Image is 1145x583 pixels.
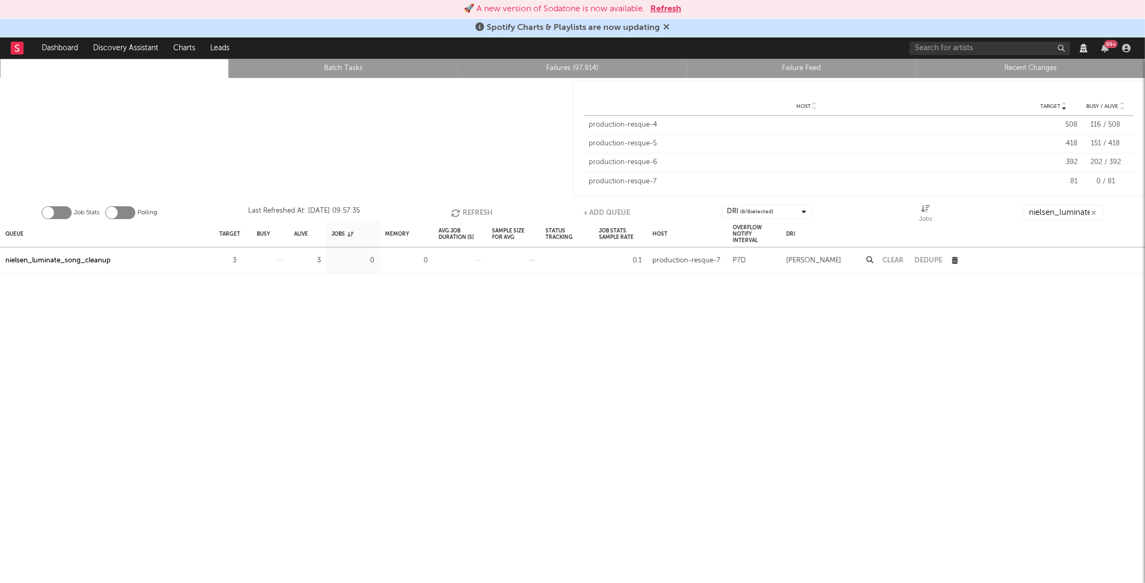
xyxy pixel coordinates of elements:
[599,254,642,267] div: 0.1
[219,254,236,267] div: 3
[464,3,645,15] div: 🚀 A new version of Sodatone is now available.
[1040,103,1061,110] span: Target
[727,205,774,218] div: DRI
[922,62,1139,75] a: Recent Changes
[882,257,904,264] button: Clear
[1024,205,1104,221] input: Search...
[1029,138,1078,149] div: 418
[5,222,24,245] div: Queue
[487,24,660,32] span: Spotify Charts & Playlists are now updating
[652,222,667,245] div: Host
[915,257,942,264] button: Dedupe
[786,254,841,267] div: [PERSON_NAME]
[1083,138,1128,149] div: 151 / 418
[589,138,1025,149] div: production-resque-5
[919,205,933,225] div: Jobs
[6,62,223,75] a: Queue Stats
[1029,157,1078,168] div: 392
[663,24,670,32] span: Dismiss
[796,103,811,110] span: Host
[1104,40,1118,48] div: 99 +
[1087,103,1119,110] span: Busy / Alive
[332,254,374,267] div: 0
[86,37,166,59] a: Discovery Assistant
[74,206,100,219] label: Job Stats
[1029,120,1078,130] div: 508
[257,222,270,245] div: Busy
[138,206,158,219] label: Polling
[249,205,360,221] div: Last Refreshed At: [DATE] 09:57:35
[294,254,321,267] div: 3
[589,120,1025,130] div: production-resque-4
[741,205,774,218] span: ( 8 / 8 selected)
[464,62,681,75] a: Failures (97,914)
[385,254,428,267] div: 0
[733,254,746,267] div: P7D
[451,205,493,221] button: Refresh
[1083,176,1128,187] div: 0 / 81
[1083,120,1128,130] div: 116 / 508
[34,37,86,59] a: Dashboard
[589,157,1025,168] div: production-resque-6
[5,254,111,267] a: nielsen_luminate_song_cleanup
[584,205,631,221] button: + Add Queue
[919,213,933,226] div: Jobs
[1083,157,1128,168] div: 202 / 392
[786,222,795,245] div: DRI
[203,37,237,59] a: Leads
[235,62,452,75] a: Batch Tasks
[332,222,354,245] div: Jobs
[385,222,409,245] div: Memory
[1029,176,1078,187] div: 81
[294,222,308,245] div: Alive
[693,62,910,75] a: Failure Feed
[652,254,720,267] div: production-resque-7
[589,176,1025,187] div: production-resque-7
[439,222,481,245] div: Avg Job Duration (s)
[910,42,1070,55] input: Search for artists
[492,222,535,245] div: Sample Size For Avg
[599,222,642,245] div: Job Stats Sample Rate
[545,222,588,245] div: Status Tracking
[219,222,240,245] div: Target
[733,222,775,245] div: Overflow Notify Interval
[1101,44,1109,52] button: 99+
[650,3,681,15] button: Refresh
[166,37,203,59] a: Charts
